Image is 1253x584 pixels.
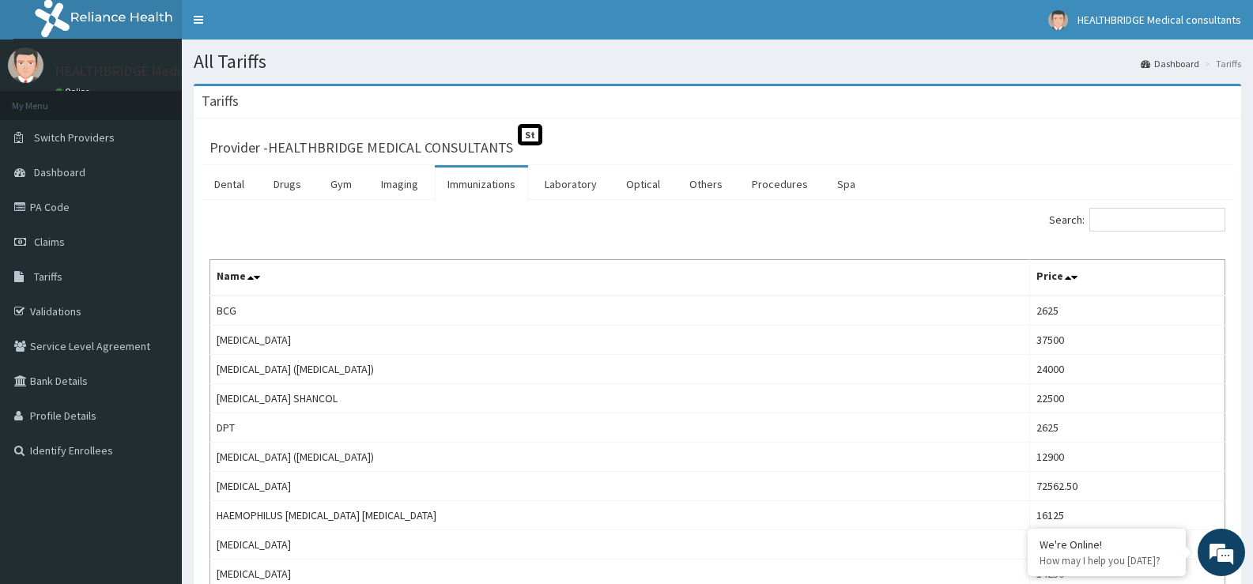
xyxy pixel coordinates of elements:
div: We're Online! [1040,537,1174,552]
td: 12900 [1029,443,1225,472]
td: 72562.50 [1029,472,1225,501]
input: Search: [1089,208,1225,232]
a: Procedures [739,168,821,201]
li: Tariffs [1201,57,1241,70]
td: 16125 [1029,501,1225,530]
p: HEALTHBRIDGE Medical consultants [55,64,276,78]
div: Chat with us now [82,89,266,109]
a: Optical [613,168,673,201]
td: 2625 [1029,413,1225,443]
td: [MEDICAL_DATA] [210,530,1030,560]
span: Claims [34,235,65,249]
p: How may I help you today? [1040,554,1174,567]
td: 37500 [1029,326,1225,355]
td: DPT [210,413,1030,443]
img: User Image [1048,10,1068,30]
h3: Tariffs [202,94,239,108]
textarea: Type your message and hit 'Enter' [8,404,301,459]
label: Search: [1049,208,1225,232]
td: [MEDICAL_DATA] ([MEDICAL_DATA]) [210,443,1030,472]
td: 22500 [1029,384,1225,413]
td: [MEDICAL_DATA] SHANCOL [210,384,1030,413]
h3: Provider - HEALTHBRIDGE MEDICAL CONSULTANTS [209,141,513,155]
a: Drugs [261,168,314,201]
td: [MEDICAL_DATA] [210,326,1030,355]
td: BCG [210,296,1030,326]
span: Switch Providers [34,130,115,145]
div: Minimize live chat window [259,8,297,46]
a: Dental [202,168,257,201]
span: We're online! [92,185,218,345]
td: [MEDICAL_DATA] ([MEDICAL_DATA]) [210,355,1030,384]
a: Spa [825,168,868,201]
a: Dashboard [1141,57,1199,70]
a: Online [55,86,93,97]
span: Tariffs [34,269,62,284]
a: Others [677,168,735,201]
td: [MEDICAL_DATA] [210,472,1030,501]
td: 24000 [1029,355,1225,384]
a: Immunizations [435,168,528,201]
th: Name [210,260,1030,296]
span: HEALTHBRIDGE Medical consultants [1078,13,1241,27]
span: Dashboard [34,165,85,179]
a: Laboratory [532,168,610,201]
th: Price [1029,260,1225,296]
img: User Image [8,47,43,83]
a: Imaging [368,168,431,201]
h1: All Tariffs [194,51,1241,72]
a: Gym [318,168,364,201]
td: 2625 [1029,296,1225,326]
td: HAEMOPHILUS [MEDICAL_DATA] [MEDICAL_DATA] [210,501,1030,530]
img: d_794563401_company_1708531726252_794563401 [29,79,64,119]
span: St [518,124,542,145]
